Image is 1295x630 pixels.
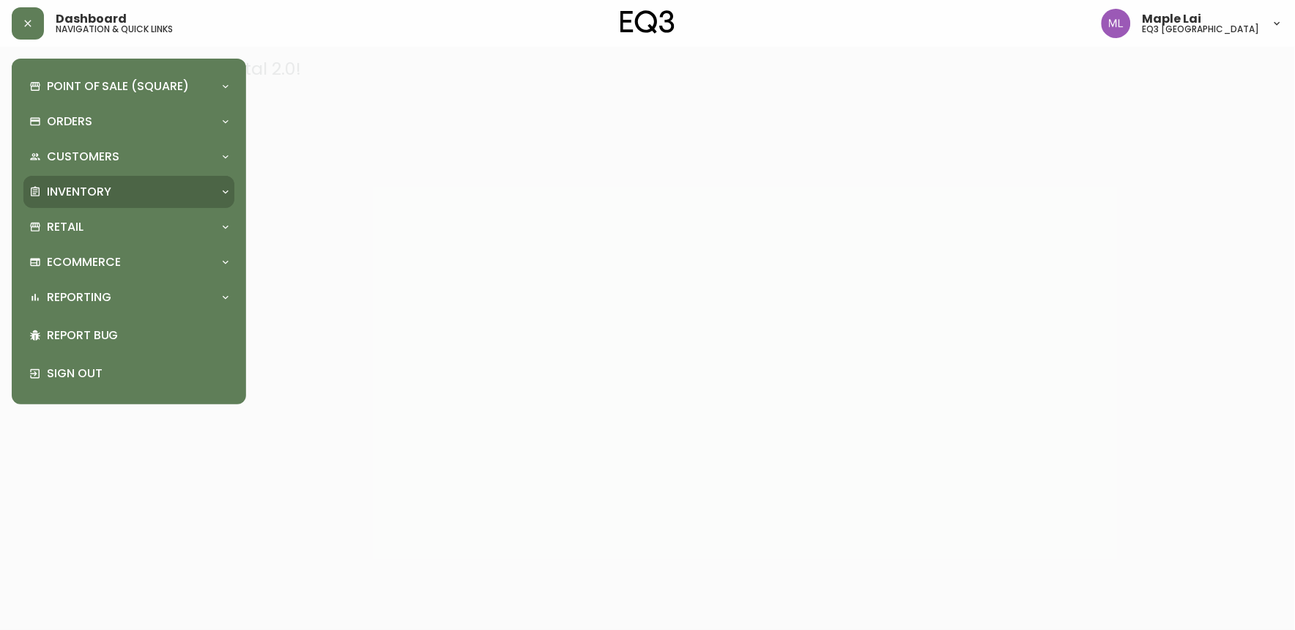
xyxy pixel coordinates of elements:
[620,10,675,34] img: logo
[23,316,234,355] div: Report Bug
[56,13,127,25] span: Dashboard
[47,149,119,165] p: Customers
[47,289,111,305] p: Reporting
[47,366,229,382] p: Sign Out
[47,184,111,200] p: Inventory
[23,281,234,314] div: Reporting
[1102,9,1131,38] img: 61e28cffcf8cc9f4e300d877dd684943
[47,254,121,270] p: Ecommerce
[1143,25,1260,34] h5: eq3 [GEOGRAPHIC_DATA]
[47,78,189,94] p: Point of Sale (Square)
[47,219,84,235] p: Retail
[23,355,234,393] div: Sign Out
[23,105,234,138] div: Orders
[23,176,234,208] div: Inventory
[23,70,234,103] div: Point of Sale (Square)
[47,327,229,344] p: Report Bug
[23,246,234,278] div: Ecommerce
[56,25,173,34] h5: navigation & quick links
[23,211,234,243] div: Retail
[47,114,92,130] p: Orders
[1143,13,1202,25] span: Maple Lai
[23,141,234,173] div: Customers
